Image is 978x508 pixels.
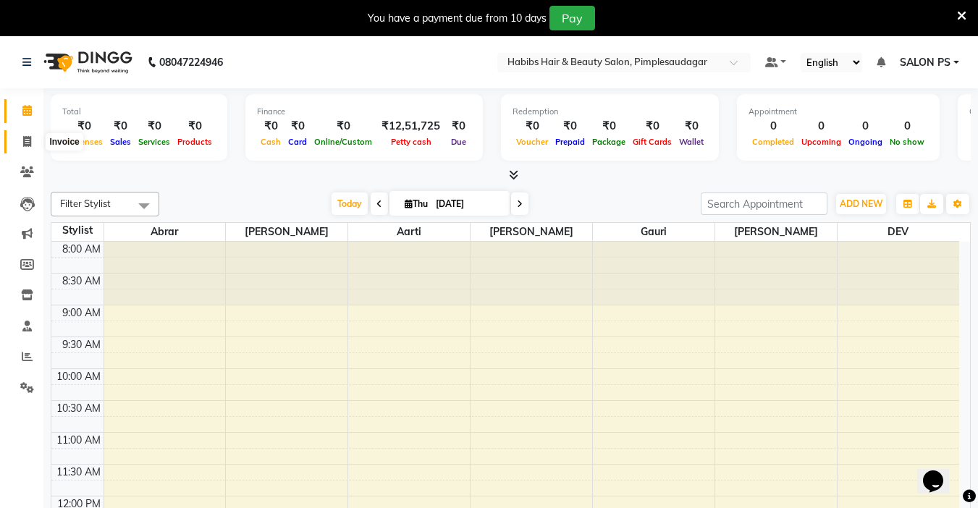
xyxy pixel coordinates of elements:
[629,118,675,135] div: ₹0
[59,242,104,257] div: 8:00 AM
[549,6,595,30] button: Pay
[840,198,882,209] span: ADD NEW
[59,274,104,289] div: 8:30 AM
[838,223,959,241] span: DEV
[387,137,435,147] span: Petty cash
[845,137,886,147] span: Ongoing
[257,137,284,147] span: Cash
[104,223,226,241] span: Abrar
[749,118,798,135] div: 0
[311,118,376,135] div: ₹0
[135,137,174,147] span: Services
[332,192,368,215] span: Today
[552,118,589,135] div: ₹0
[513,118,552,135] div: ₹0
[675,137,707,147] span: Wallet
[284,118,311,135] div: ₹0
[471,223,592,241] span: [PERSON_NAME]
[845,118,886,135] div: 0
[552,137,589,147] span: Prepaid
[54,465,104,480] div: 11:30 AM
[798,137,845,147] span: Upcoming
[447,137,470,147] span: Due
[629,137,675,147] span: Gift Cards
[46,133,83,151] div: Invoice
[513,137,552,147] span: Voucher
[106,137,135,147] span: Sales
[59,337,104,352] div: 9:30 AM
[836,194,886,214] button: ADD NEW
[376,118,446,135] div: ₹12,51,725
[257,106,471,118] div: Finance
[257,118,284,135] div: ₹0
[886,137,928,147] span: No show
[675,118,707,135] div: ₹0
[589,118,629,135] div: ₹0
[60,198,111,209] span: Filter Stylist
[37,42,136,82] img: logo
[106,118,135,135] div: ₹0
[589,137,629,147] span: Package
[593,223,714,241] span: Gauri
[54,401,104,416] div: 10:30 AM
[174,118,216,135] div: ₹0
[749,137,798,147] span: Completed
[513,106,707,118] div: Redemption
[62,118,106,135] div: ₹0
[446,118,471,135] div: ₹0
[348,223,470,241] span: Aarti
[401,198,431,209] span: Thu
[159,42,223,82] b: 08047224946
[886,118,928,135] div: 0
[54,369,104,384] div: 10:00 AM
[59,305,104,321] div: 9:00 AM
[701,192,827,215] input: Search Appointment
[174,137,216,147] span: Products
[135,118,174,135] div: ₹0
[51,223,104,238] div: Stylist
[715,223,837,241] span: [PERSON_NAME]
[311,137,376,147] span: Online/Custom
[368,11,547,26] div: You have a payment due from 10 days
[431,193,504,215] input: 2025-09-04
[798,118,845,135] div: 0
[749,106,928,118] div: Appointment
[284,137,311,147] span: Card
[54,433,104,448] div: 11:00 AM
[62,106,216,118] div: Total
[917,450,964,494] iframe: chat widget
[900,55,950,70] span: SALON PS
[226,223,347,241] span: [PERSON_NAME]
